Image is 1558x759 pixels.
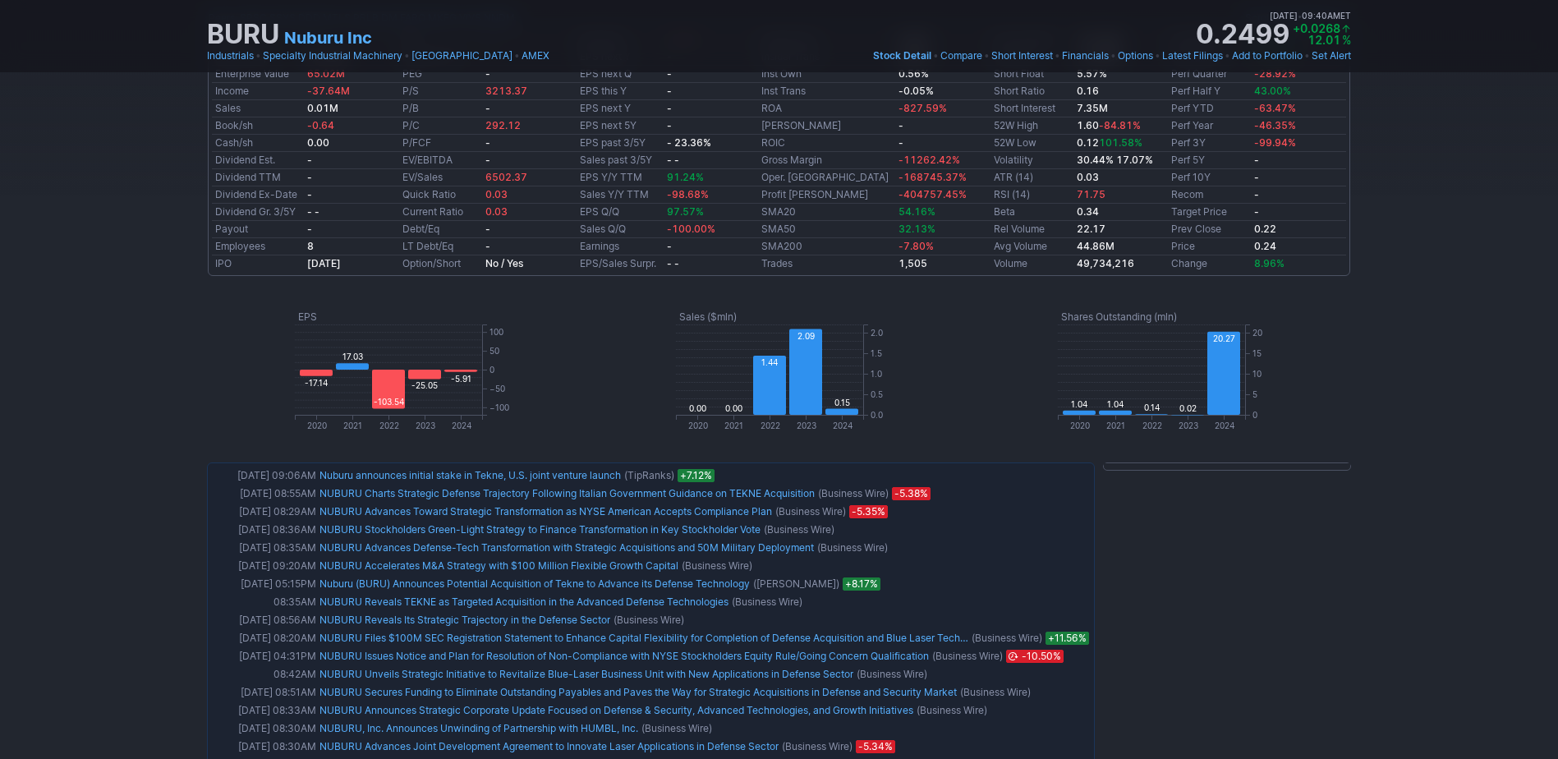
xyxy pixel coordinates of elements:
b: 1,505 [898,257,927,269]
td: 52W High [990,117,1073,135]
span: 65.02M [307,67,345,80]
text: 0.15 [834,398,850,407]
a: Nuburu announces initial stake in Tekne, U.S. joint venture launch [319,469,621,481]
span: (Business Wire) [817,540,888,556]
a: NUBURU Stockholders Green-Light Strategy to Finance Transformation in Key Stockholder Vote [319,523,761,536]
td: P/S [399,83,482,100]
span: (Business Wire) [732,594,802,610]
span: [DATE] 09:40AM ET [1270,8,1351,23]
td: [DATE] 09:06AM [211,467,318,485]
td: Perf Quarter [1168,66,1251,83]
td: [DATE] 08:20AM [211,629,318,647]
td: Sales [212,100,304,117]
text: 2.09 [797,331,815,341]
span: 43.00% [1254,85,1291,97]
span: -168745.37% [898,171,967,183]
a: Nuburu (BURU) Announces Potential Acquisition of Tekne to Advance its Defense Technology [319,577,750,590]
td: EV/EBITDA [399,152,482,169]
span: (Business Wire) [818,485,889,502]
text: 2024 [1214,421,1234,430]
a: Set Alert [1312,48,1351,64]
text: 17.03 [342,352,363,361]
b: [DATE] [307,257,341,269]
span: (Business Wire) [857,666,927,683]
text: 0 [489,365,494,375]
a: Add to Portfolio [1232,48,1303,64]
td: PEG [399,66,482,83]
text: 5 [1252,389,1257,399]
td: P/FCF [399,135,482,152]
text: 2023 [797,421,816,430]
text: 1.04 [1107,399,1124,409]
span: (Business Wire) [917,702,987,719]
span: 32.13% [898,223,935,235]
small: 30.44% 17.07% [1077,154,1153,166]
td: Income [212,83,304,100]
span: +11.56% [1046,632,1089,645]
a: NUBURU Announces Strategic Corporate Update Focused on Defense & Security, Advanced Technologies,... [319,704,913,716]
a: NUBURU Reveals Its Strategic Trajectory in the Defense Sector [319,614,610,626]
td: Price [1168,238,1251,255]
td: [DATE] 08:35AM [211,539,318,557]
b: 0.34 [1077,205,1099,218]
td: [DATE] 08:30AM [211,720,318,738]
text: 50 [489,346,499,356]
text: 1.04 [1071,399,1087,409]
td: EPS next 5Y [577,117,663,135]
text: 2022 [761,421,780,430]
b: 0.56% [898,67,929,80]
span: (Business Wire) [960,684,1031,701]
b: 8 [307,240,314,252]
span: • [514,48,520,64]
td: Target Price [1168,204,1251,221]
td: EPS Y/Y TTM [577,169,663,186]
td: Avg Volume [990,238,1073,255]
b: 0.22 [1254,223,1276,235]
td: ROA [758,100,895,117]
td: Sales Y/Y TTM [577,186,663,204]
span: (Business Wire) [682,558,752,574]
td: Perf YTD [1168,100,1251,117]
span: +0.0268 [1293,21,1340,35]
a: 7.35M [1077,102,1108,114]
span: (TipRanks) [624,467,674,484]
span: -7.80% [898,240,934,252]
h1: BURU [207,21,279,48]
b: -0.05% [898,85,934,97]
td: P/C [399,117,482,135]
a: Compare [940,48,982,64]
text: −100 [489,402,509,412]
td: 08:42AM [211,665,318,683]
span: • [1225,48,1230,64]
td: LT Debt/Eq [399,238,482,255]
text: 2020 [1069,421,1089,430]
td: Quick Ratio [399,186,482,204]
td: Beta [990,204,1073,221]
td: [DATE] 04:31PM [211,647,318,665]
b: 44.86M [1077,240,1114,252]
b: - [667,85,672,97]
td: Rel Volume [990,221,1073,238]
span: -827.59% [898,102,947,114]
span: -100.00% [667,223,715,235]
img: nic2x2.gif [207,454,770,462]
td: RSI (14) [990,186,1073,204]
td: Perf 3Y [1168,135,1251,152]
a: Financials [1062,48,1109,64]
text: 1.44 [761,357,778,367]
text: 2023 [1178,421,1197,430]
text: -103.54 [374,397,404,407]
td: Trades [758,255,895,273]
td: Profit [PERSON_NAME] [758,186,895,204]
span: -0.64 [307,119,334,131]
td: Enterprise Value [212,66,304,83]
small: - - [667,154,679,166]
a: NUBURU Unveils Strategic Initiative to Revitalize Blue-Laser Business Unit with New Applications ... [319,668,853,680]
text: 2020 [307,421,327,430]
text: 0.00 [689,403,706,413]
td: Cash/sh [212,135,304,152]
b: - [898,136,903,149]
b: - [1254,171,1259,183]
span: -37.64M [307,85,350,97]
